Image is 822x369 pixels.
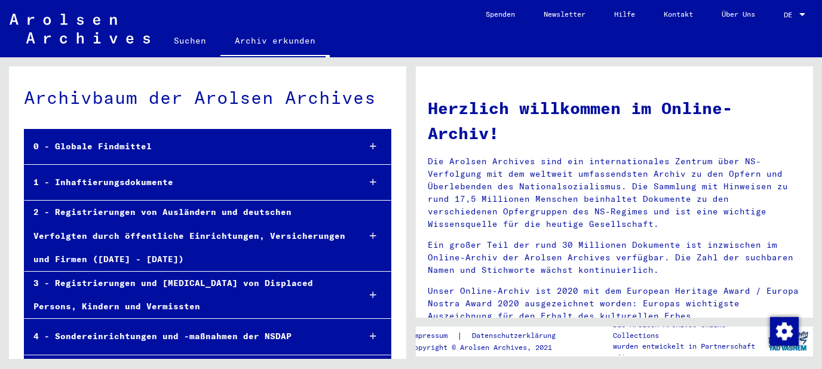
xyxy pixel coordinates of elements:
img: yv_logo.png [766,326,811,356]
span: DE [784,11,797,19]
p: Copyright © Arolsen Archives, 2021 [410,342,570,353]
p: wurden entwickelt in Partnerschaft mit [613,341,763,362]
div: 1 - Inhaftierungsdokumente [24,171,349,194]
div: Archivbaum der Arolsen Archives [24,84,391,111]
div: 0 - Globale Findmittel [24,135,349,158]
a: Impressum [410,330,457,342]
a: Suchen [160,26,220,55]
h1: Herzlich willkommen im Online-Archiv! [428,96,801,146]
a: Archiv erkunden [220,26,330,57]
p: Ein großer Teil der rund 30 Millionen Dokumente ist inzwischen im Online-Archiv der Arolsen Archi... [428,239,801,276]
div: | [410,330,570,342]
img: Arolsen_neg.svg [10,14,150,44]
div: 3 - Registrierungen und [MEDICAL_DATA] von Displaced Persons, Kindern und Vermissten [24,272,349,318]
p: Unser Online-Archiv ist 2020 mit dem European Heritage Award / Europa Nostra Award 2020 ausgezeic... [428,285,801,322]
img: Zustimmung ändern [770,317,799,346]
div: 2 - Registrierungen von Ausländern und deutschen Verfolgten durch öffentliche Einrichtungen, Vers... [24,201,349,271]
p: Die Arolsen Archives Online-Collections [613,319,763,341]
div: 4 - Sondereinrichtungen und -maßnahmen der NSDAP [24,325,349,348]
a: Datenschutzerklärung [462,330,570,342]
p: Die Arolsen Archives sind ein internationales Zentrum über NS-Verfolgung mit dem weltweit umfasse... [428,155,801,230]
